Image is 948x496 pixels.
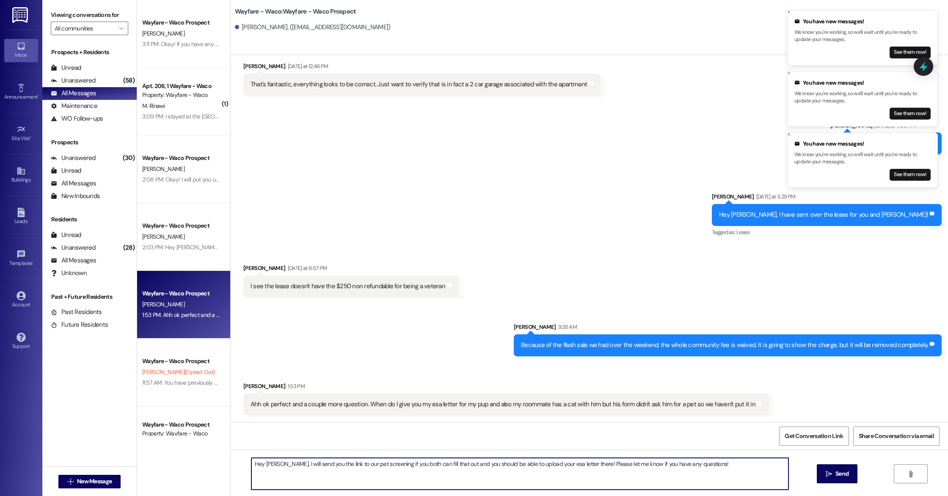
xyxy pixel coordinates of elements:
div: [PERSON_NAME] [243,62,601,74]
div: Past Residents [51,308,102,317]
button: Close toast [785,130,793,138]
div: Hey [PERSON_NAME], I have sent over the lease for you and [PERSON_NAME]! [719,210,928,219]
div: [PERSON_NAME] [243,382,769,394]
div: Unread [51,166,81,175]
div: New Inbounds [51,192,100,201]
div: 3:09 PM: I stayed at the [GEOGRAPHIC_DATA] in downtown since I have a company code to utilize tha... [142,113,502,120]
i:  [907,471,914,477]
div: You have new messages! [794,140,931,148]
div: Wayfare - Waco Prospect [142,289,220,298]
div: 11:57 AM: You have previously opted out of receiving texts from this thread, so we will not be ab... [142,379,586,386]
div: 2:08 PM: Okay! I will put you on the schedule for 9am [DATE]. [142,176,291,183]
button: Share Conversation via email [853,427,940,446]
a: Leads [4,205,38,228]
div: Wayfare - Waco Prospect [142,18,220,27]
div: All Messages [51,179,96,188]
div: Ahh ok perfect and a couple more question. When do I give you my esa letter for my pup and also m... [251,400,755,409]
span: [PERSON_NAME] [142,165,185,173]
button: See them now! [890,47,931,58]
div: [DATE] at 6:57 PM [286,264,327,273]
span: • [30,134,32,140]
div: Unanswered [51,76,96,85]
div: You have new messages! [794,79,931,87]
div: Wayfare - Waco Prospect [142,221,220,230]
div: Past + Future Residents [42,292,137,301]
div: [DATE] at 12:46 PM [286,62,328,71]
div: (58) [121,74,137,87]
div: 2:03 PM: Hey [PERSON_NAME], I just wanted to let you know i sent the lease agreement over to be E... [142,243,521,251]
div: (28) [121,241,137,254]
button: See them now! [890,169,931,181]
div: [PERSON_NAME]. ([EMAIL_ADDRESS][DOMAIN_NAME]) [235,23,391,32]
div: I see the lease doesn't have the $250 non refundable for being a veteran [251,282,445,291]
div: Prospects [42,138,137,147]
div: [PERSON_NAME] [712,192,942,204]
a: Buildings [4,164,38,187]
a: Site Visit • [4,122,38,145]
div: Property: Wayfare - Waco [142,91,220,99]
input: All communities [55,22,115,35]
a: Support [4,330,38,353]
p: We know you're working, so we'll wait until you're ready to update your messages. [794,151,931,166]
a: Inbox [4,39,38,62]
span: [PERSON_NAME] [142,300,185,308]
div: Unread [51,231,81,240]
div: Residents [42,215,137,224]
div: Unanswered [51,154,96,163]
div: [PERSON_NAME] [243,264,459,276]
button: Get Conversation Link [779,427,849,446]
i:  [119,25,124,32]
div: That's fantastic, everything looks to be correct. Just want to verify that is in fact a 2 car gar... [251,80,587,89]
div: Wayfare - Waco Prospect [142,154,220,163]
button: Close toast [785,8,793,16]
span: M. Rinawi [142,102,165,110]
button: Send [817,464,858,483]
div: All Messages [51,89,96,98]
span: Lease [736,229,750,236]
div: You have new messages! [794,17,931,26]
p: We know you're working, so we'll wait until you're ready to update your messages. [794,90,931,105]
div: 1:53 PM: Ahh ok perfect and a couple more question. When do I give you my esa letter for my pup a... [142,311,628,319]
button: Close toast [785,69,793,77]
button: See them now! [890,107,931,119]
div: Unanswered [51,243,96,252]
p: We know you're working, so we'll wait until you're ready to update your messages. [794,29,931,44]
b: Wayfare - Waco: Wayfare - Waco Prospect [235,7,356,16]
button: New Message [58,475,121,488]
div: 1:53 PM [286,382,305,391]
div: Tagged as: [712,226,942,238]
div: Because of the flash sale we had over the weekend, the whole community fee is waived. It is going... [521,341,928,350]
a: Templates • [4,247,38,270]
span: Share Conversation via email [859,432,934,441]
div: All Messages [51,256,96,265]
span: Get Conversation Link [785,432,843,441]
img: ResiDesk Logo [12,7,30,23]
div: Wayfare - Waco Prospect [142,357,220,366]
div: [PERSON_NAME] [514,322,942,334]
div: Maintenance [51,102,97,110]
div: Property: Wayfare - Waco [142,429,220,438]
div: Future Residents [51,320,108,329]
span: [PERSON_NAME] [142,30,185,37]
div: Apt. 206, 1 Wayfare - Waco [142,82,220,91]
span: • [38,93,39,99]
i:  [67,478,74,485]
label: Viewing conversations for [51,8,128,22]
div: 3:11 PM: Okay! If you have any questions in the meantime let us know! Have a great day! [142,40,356,48]
div: Unread [51,63,81,72]
textarea: Hey [PERSON_NAME], I will send you the link to our pet screening if you both can fill that out an... [251,458,788,490]
div: [DATE] at 5:29 PM [754,192,796,201]
div: Wayfare - Waco Prospect [142,420,220,429]
div: 9:26 AM [556,322,577,331]
div: Unknown [51,269,87,278]
span: [PERSON_NAME] (Opted Out) [142,368,215,376]
span: • [33,259,34,265]
span: Send [835,469,849,478]
span: [PERSON_NAME] [142,233,185,240]
div: WO Follow-ups [51,114,103,123]
i:  [826,471,832,477]
a: Account [4,289,38,311]
div: (30) [121,152,137,165]
span: New Message [77,477,112,486]
div: Prospects + Residents [42,48,137,57]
